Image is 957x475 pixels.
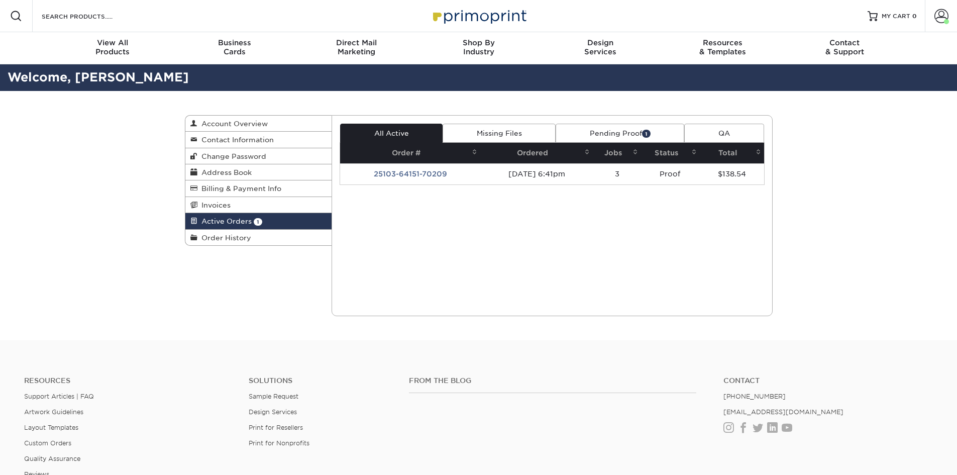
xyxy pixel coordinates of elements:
[662,38,784,56] div: & Templates
[662,38,784,47] span: Resources
[295,32,417,64] a: Direct MailMarketing
[249,424,303,431] a: Print for Resellers
[197,120,268,128] span: Account Overview
[641,163,699,184] td: Proof
[197,152,266,160] span: Change Password
[882,12,910,21] span: MY CART
[417,38,540,47] span: Shop By
[249,408,297,416] a: Design Services
[52,38,174,47] span: View All
[173,32,295,64] a: BusinessCards
[185,197,332,213] a: Invoices
[197,217,252,225] span: Active Orders
[185,230,332,245] a: Order History
[24,393,94,400] a: Support Articles | FAQ
[249,376,394,385] h4: Solutions
[185,132,332,148] a: Contact Information
[540,32,662,64] a: DesignServices
[24,455,80,462] a: Quality Assurance
[24,424,78,431] a: Layout Templates
[24,376,234,385] h4: Resources
[197,168,252,176] span: Address Book
[700,163,764,184] td: $138.54
[340,143,480,163] th: Order #
[684,124,764,143] a: QA
[593,143,641,163] th: Jobs
[723,393,786,400] a: [PHONE_NUMBER]
[24,439,71,447] a: Custom Orders
[641,143,699,163] th: Status
[429,5,529,27] img: Primoprint
[784,38,906,47] span: Contact
[417,38,540,56] div: Industry
[197,136,274,144] span: Contact Information
[340,124,443,143] a: All Active
[249,393,298,400] a: Sample Request
[642,130,651,137] span: 1
[185,116,332,132] a: Account Overview
[52,38,174,56] div: Products
[197,201,231,209] span: Invoices
[197,234,251,242] span: Order History
[173,38,295,47] span: Business
[295,38,417,56] div: Marketing
[723,376,933,385] a: Contact
[295,38,417,47] span: Direct Mail
[340,163,480,184] td: 25103-64151-70209
[556,124,684,143] a: Pending Proof1
[593,163,641,184] td: 3
[254,218,262,226] span: 1
[700,143,764,163] th: Total
[52,32,174,64] a: View AllProducts
[540,38,662,56] div: Services
[41,10,139,22] input: SEARCH PRODUCTS.....
[443,124,556,143] a: Missing Files
[417,32,540,64] a: Shop ByIndustry
[540,38,662,47] span: Design
[185,213,332,229] a: Active Orders 1
[480,143,593,163] th: Ordered
[723,408,843,416] a: [EMAIL_ADDRESS][DOMAIN_NAME]
[197,184,281,193] span: Billing & Payment Info
[185,180,332,197] a: Billing & Payment Info
[784,32,906,64] a: Contact& Support
[24,408,83,416] a: Artwork Guidelines
[912,13,917,20] span: 0
[480,163,593,184] td: [DATE] 6:41pm
[173,38,295,56] div: Cards
[409,376,696,385] h4: From the Blog
[784,38,906,56] div: & Support
[249,439,309,447] a: Print for Nonprofits
[185,164,332,180] a: Address Book
[185,148,332,164] a: Change Password
[662,32,784,64] a: Resources& Templates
